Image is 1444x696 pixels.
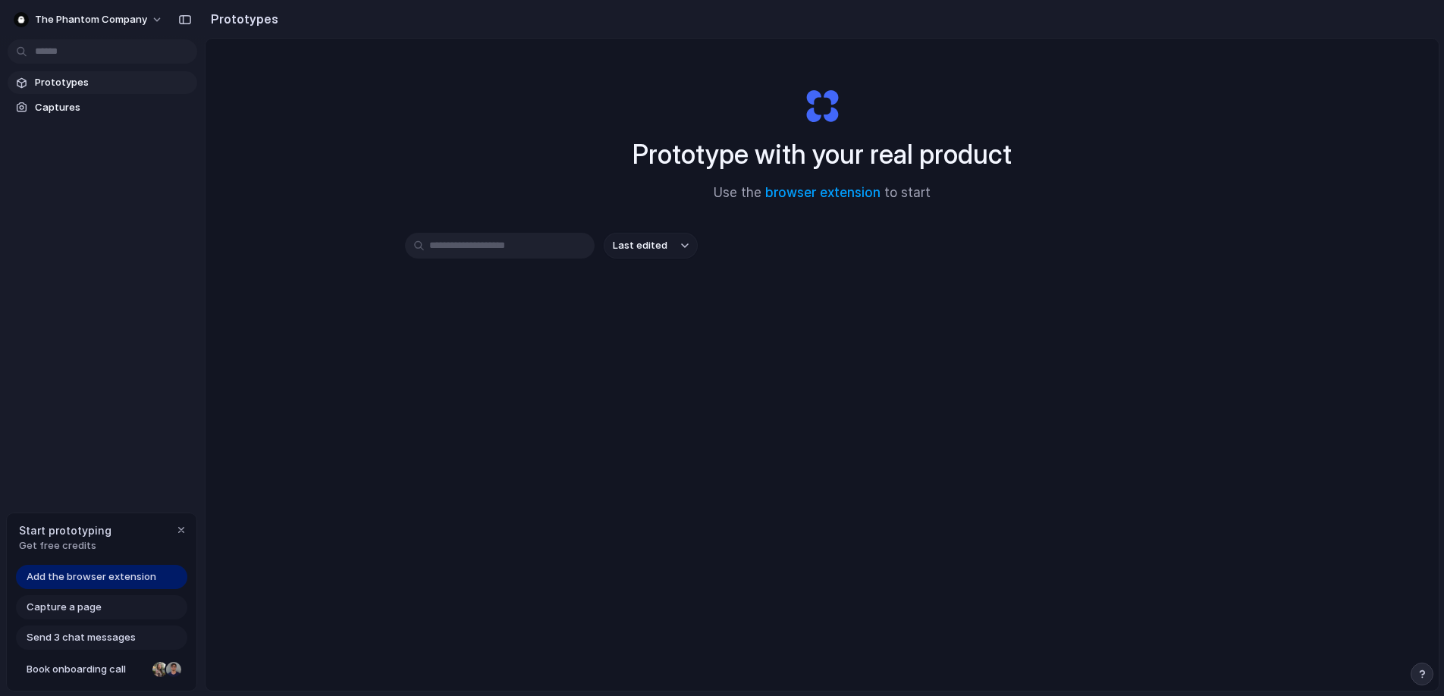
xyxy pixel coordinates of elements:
[35,75,191,90] span: Prototypes
[151,660,169,679] div: Nicole Kubica
[27,662,146,677] span: Book onboarding call
[35,12,147,27] span: The Phantom Company
[19,538,111,553] span: Get free credits
[765,185,881,200] a: browser extension
[27,569,156,585] span: Add the browser extension
[35,100,191,115] span: Captures
[604,233,698,259] button: Last edited
[165,660,183,679] div: Christian Iacullo
[205,10,278,28] h2: Prototypes
[27,600,102,615] span: Capture a page
[16,657,187,682] a: Book onboarding call
[8,71,197,94] a: Prototypes
[19,522,111,538] span: Start prototyping
[8,8,171,32] button: The Phantom Company
[8,96,197,119] a: Captures
[613,238,667,253] span: Last edited
[633,134,1012,174] h1: Prototype with your real product
[714,183,931,203] span: Use the to start
[27,630,136,645] span: Send 3 chat messages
